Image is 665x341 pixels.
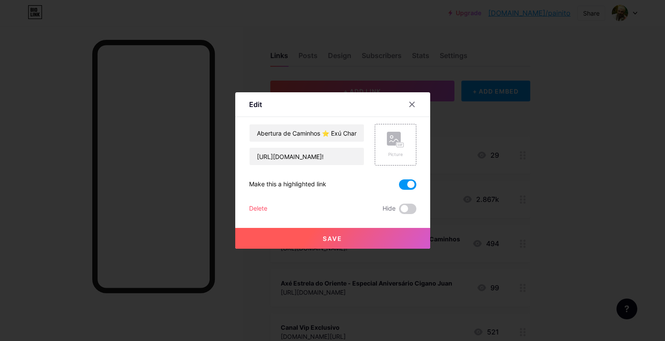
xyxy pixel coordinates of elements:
div: Delete [249,204,267,214]
span: Save [323,235,342,242]
div: Make this a highlighted link [249,179,326,190]
div: Edit [249,99,262,110]
div: Picture [387,151,404,158]
span: Hide [383,204,396,214]
button: Save [235,228,430,249]
input: Title [250,124,364,142]
input: URL [250,148,364,165]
